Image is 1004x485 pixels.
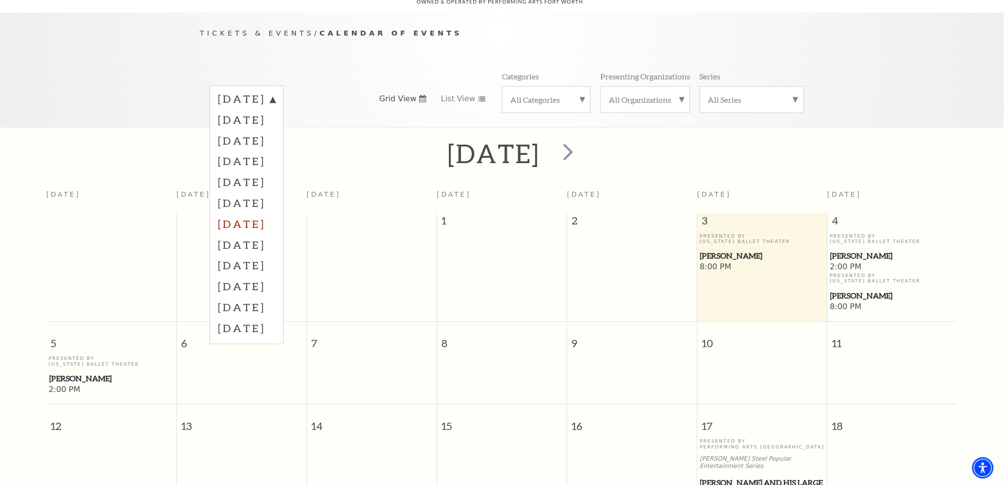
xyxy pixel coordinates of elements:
p: Presented By Performing Arts [GEOGRAPHIC_DATA] [700,438,825,449]
span: [PERSON_NAME] [49,373,174,385]
label: [DATE] [218,297,275,317]
div: Accessibility Menu [972,457,994,479]
label: [DATE] [218,130,275,151]
span: [PERSON_NAME] [830,290,955,302]
span: [DATE] [437,190,471,198]
p: Categories [502,71,539,81]
span: Calendar of Events [320,29,463,37]
span: [DATE] [697,190,732,198]
p: Presented By [US_STATE] Ballet Theater [49,355,174,367]
button: next [549,136,585,171]
span: 1 [437,213,567,233]
span: [PERSON_NAME] [830,250,955,262]
label: [DATE] [218,276,275,297]
label: [DATE] [218,192,275,213]
span: 13 [177,405,307,438]
th: [DATE] [176,185,307,213]
span: [PERSON_NAME] [700,250,825,262]
span: 8 [437,322,567,355]
span: [DATE] [567,190,601,198]
h2: [DATE] [448,138,540,169]
label: [DATE] [218,150,275,171]
label: [DATE] [218,109,275,130]
th: [DATE] [46,185,176,213]
label: All Categories [510,94,582,105]
p: Series [700,71,721,81]
a: Peter Pan [830,250,955,262]
label: [DATE] [218,255,275,276]
span: Grid View [379,93,417,104]
label: [DATE] [218,171,275,192]
p: Presenting Organizations [600,71,690,81]
label: [DATE] [218,317,275,338]
p: Presented By [US_STATE] Ballet Theater [700,233,825,244]
span: 9 [567,322,697,355]
span: 16 [567,405,697,438]
span: Tickets & Events [200,29,314,37]
a: Peter Pan [49,373,174,385]
p: Presented By [US_STATE] Ballet Theater [830,233,955,244]
label: [DATE] [218,92,275,109]
span: 17 [697,405,827,438]
span: 7 [307,322,437,355]
a: Peter Pan [700,250,825,262]
label: All Organizations [609,94,682,105]
span: 8:00 PM [700,262,825,273]
p: / [200,27,804,39]
span: [DATE] [828,190,862,198]
span: List View [441,93,476,104]
span: 11 [828,322,958,355]
label: [DATE] [218,213,275,234]
span: 14 [307,405,437,438]
span: 2 [567,213,697,233]
span: 2:00 PM [49,385,174,395]
label: [DATE] [218,234,275,255]
label: All Series [708,94,796,105]
span: 12 [46,405,176,438]
p: [PERSON_NAME] Steel Popular Entertainment Series [700,455,825,470]
span: 2:00 PM [830,262,955,273]
p: Presented By [US_STATE] Ballet Theater [830,273,955,284]
span: 6 [177,322,307,355]
span: 5 [46,322,176,355]
span: 4 [828,213,958,233]
span: 8:00 PM [830,302,955,313]
span: 10 [697,322,827,355]
th: [DATE] [307,185,437,213]
span: 18 [828,405,958,438]
span: 15 [437,405,567,438]
span: 3 [697,213,827,233]
a: Peter Pan [830,290,955,302]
